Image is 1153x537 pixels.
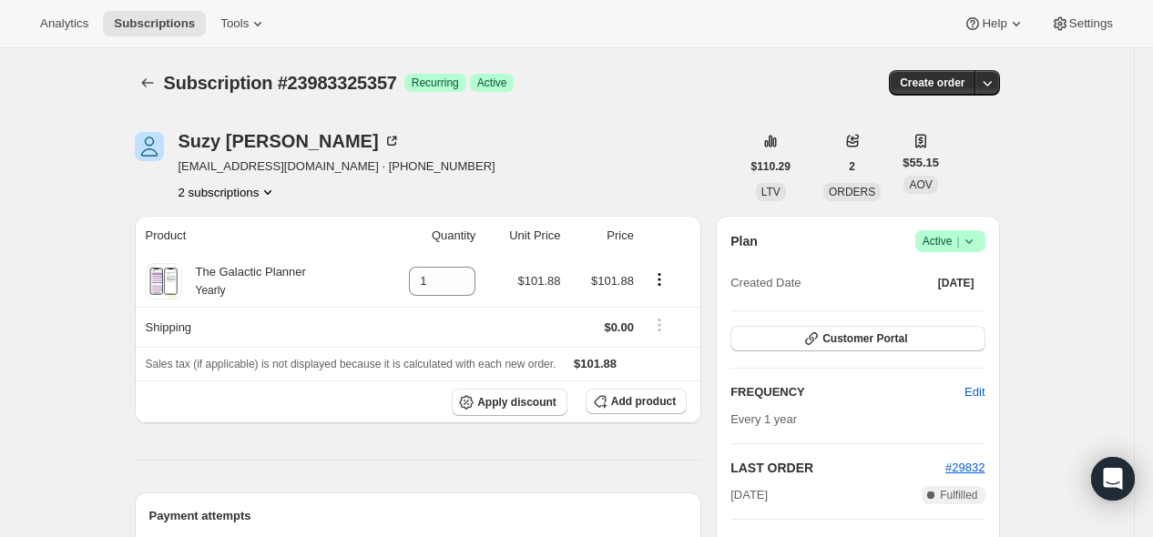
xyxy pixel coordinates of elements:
[927,270,985,296] button: [DATE]
[179,132,401,150] div: Suzy [PERSON_NAME]
[148,263,179,299] img: product img
[751,159,791,174] span: $110.29
[586,389,687,414] button: Add product
[1040,11,1124,36] button: Settings
[220,16,249,31] span: Tools
[909,178,932,191] span: AOV
[903,154,939,172] span: $55.15
[477,395,556,410] span: Apply discount
[179,183,278,201] button: Product actions
[477,76,507,90] span: Active
[182,263,306,299] div: The Galactic Planner
[1069,16,1113,31] span: Settings
[945,461,985,474] a: #29832
[940,488,977,502] span: Fulfilled
[829,186,875,198] span: ORDERS
[518,274,561,288] span: $101.88
[376,216,482,256] th: Quantity
[822,331,907,346] span: Customer Portal
[849,159,855,174] span: 2
[135,307,376,347] th: Shipping
[953,11,1036,36] button: Help
[730,326,985,351] button: Customer Portal
[604,320,634,334] span: $0.00
[900,76,964,90] span: Create order
[566,216,639,256] th: Price
[103,11,206,36] button: Subscriptions
[146,358,556,370] span: Sales tax (if applicable) is not displayed because it is calculated with each new order.
[838,154,866,179] button: 2
[481,216,566,256] th: Unit Price
[889,70,975,96] button: Create order
[40,16,88,31] span: Analytics
[730,383,964,401] h2: FREQUENCY
[611,394,676,409] span: Add product
[1091,457,1135,501] div: Open Intercom Messenger
[135,132,164,161] span: Suzy Kemp
[938,276,974,290] span: [DATE]
[179,157,495,176] span: [EMAIL_ADDRESS][DOMAIN_NAME] · [PHONE_NUMBER]
[956,234,959,248] span: |
[954,378,995,407] button: Edit
[730,486,768,504] span: [DATE]
[730,274,801,292] span: Created Date
[945,459,985,477] button: #29832
[149,507,688,525] h2: Payment attempts
[29,11,99,36] button: Analytics
[730,232,758,250] h2: Plan
[982,16,1006,31] span: Help
[645,269,674,289] button: Product actions
[196,284,226,297] small: Yearly
[452,389,567,416] button: Apply discount
[135,70,160,96] button: Subscriptions
[645,315,674,335] button: Shipping actions
[574,357,617,370] span: $101.88
[135,216,376,256] th: Product
[591,274,634,288] span: $101.88
[761,186,781,198] span: LTV
[740,154,801,179] button: $110.29
[964,383,985,401] span: Edit
[209,11,278,36] button: Tools
[730,412,797,426] span: Every 1 year
[730,459,945,477] h2: LAST ORDER
[164,73,397,93] span: Subscription #23983325357
[923,232,978,250] span: Active
[114,16,195,31] span: Subscriptions
[412,76,459,90] span: Recurring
